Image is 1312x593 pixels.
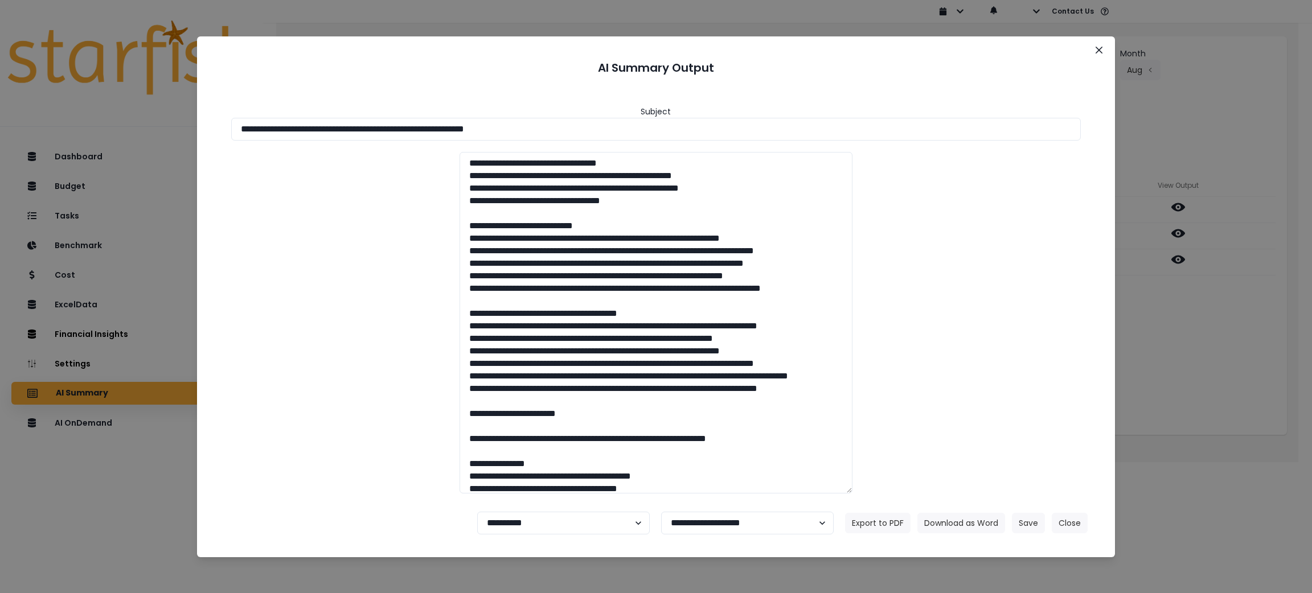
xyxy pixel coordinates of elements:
button: Save [1012,513,1045,533]
button: Close [1090,41,1108,59]
button: Export to PDF [845,513,911,533]
header: AI Summary Output [211,50,1102,85]
button: Download as Word [917,513,1005,533]
header: Subject [641,106,671,118]
button: Close [1052,513,1088,533]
